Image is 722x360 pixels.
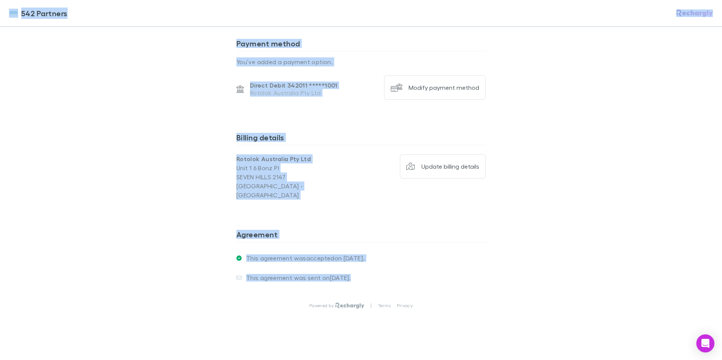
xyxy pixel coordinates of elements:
[696,334,714,352] div: Open Intercom Messenger
[384,75,486,100] button: Modify payment method
[335,303,364,309] img: Rechargly Logo
[409,84,479,91] div: Modify payment method
[21,8,68,19] span: 542 Partners
[236,39,486,51] h3: Payment method
[236,133,486,145] h3: Billing details
[242,274,351,282] p: This agreement was sent on [DATE] .
[236,172,361,182] p: SEVEN HILLS 2147
[236,230,486,242] h3: Agreement
[309,303,335,309] p: Powered by
[378,303,391,309] a: Terms
[9,9,18,18] img: 542 Partners's Logo
[400,154,486,178] button: Update billing details
[390,82,403,94] img: Modify payment method's Logo
[236,163,361,172] p: Unit 1 6 Bonz Pl
[250,82,338,89] p: Direct Debit 342011 ***** 1001
[236,154,361,163] p: Rotolok Australia Pty Ltd
[421,163,479,170] div: Update billing details
[250,89,338,97] p: Rotolok Australia Pty Ltd
[397,303,413,309] a: Privacy
[676,9,713,17] img: Rechargly Logo
[236,182,361,200] p: [GEOGRAPHIC_DATA] - [GEOGRAPHIC_DATA]
[370,303,372,309] p: |
[242,254,364,262] p: This agreement was accepted on [DATE] .
[236,57,486,66] p: You’ve added a payment option.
